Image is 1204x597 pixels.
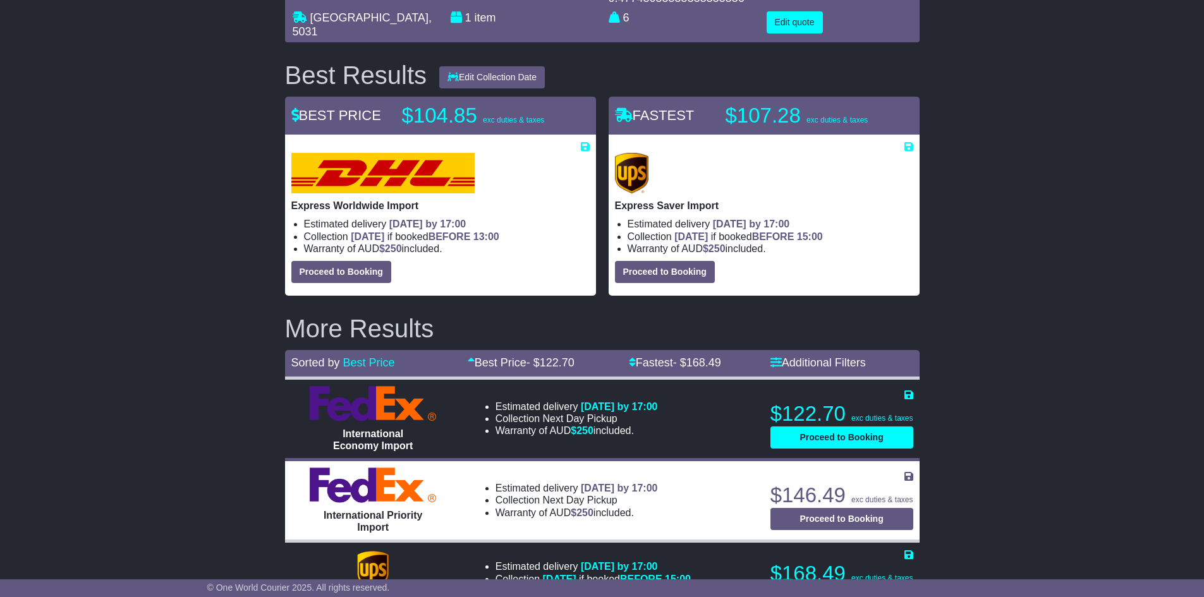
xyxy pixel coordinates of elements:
[615,261,715,283] button: Proceed to Booking
[673,356,721,369] span: - $
[581,483,658,493] span: [DATE] by 17:00
[496,413,658,425] li: Collection
[628,218,913,230] li: Estimated delivery
[543,574,691,584] span: if booked
[385,243,402,254] span: 250
[496,494,658,506] li: Collection
[770,561,913,586] p: $168.49
[620,574,662,584] span: BEFORE
[389,219,466,229] span: [DATE] by 17:00
[310,467,436,503] img: FedEx Express: International Priority Import
[496,560,691,572] li: Estimated delivery
[770,508,913,530] button: Proceed to Booking
[429,231,471,242] span: BEFORE
[291,107,381,123] span: BEST PRICE
[628,243,913,255] li: Warranty of AUD included.
[615,153,649,193] img: UPS (new): Express Saver Import
[851,574,913,582] span: exc duties & taxes
[291,153,475,193] img: DHL: Express Worldwide Import
[291,200,590,212] p: Express Worldwide Import
[615,200,913,212] p: Express Saver Import
[708,243,726,254] span: 250
[402,103,560,128] p: $104.85
[576,507,593,518] span: 250
[465,11,471,24] span: 1
[665,574,691,584] span: 15:00
[767,11,823,33] button: Edit quote
[713,219,790,229] span: [DATE] by 17:00
[324,510,422,533] span: International Priority Import
[629,356,721,369] a: Fastest- $168.49
[304,231,590,243] li: Collection
[628,231,913,243] li: Collection
[571,507,593,518] span: $
[543,413,617,424] span: Next Day Pickup
[285,315,920,342] h2: More Results
[571,425,593,436] span: $
[615,107,695,123] span: FASTEST
[770,483,913,508] p: $146.49
[581,401,658,412] span: [DATE] by 17:00
[496,401,658,413] li: Estimated delivery
[496,507,658,519] li: Warranty of AUD included.
[279,61,434,89] div: Best Results
[439,66,545,88] button: Edit Collection Date
[752,231,794,242] span: BEFORE
[351,231,384,242] span: [DATE]
[343,356,395,369] a: Best Price
[770,426,913,449] button: Proceed to Booking
[540,356,575,369] span: 122.70
[851,495,913,504] span: exc duties & taxes
[293,11,432,38] span: , 5031
[468,356,575,369] a: Best Price- $122.70
[526,356,575,369] span: - $
[806,116,868,124] span: exc duties & taxes
[207,582,390,593] span: © One World Courier 2025. All rights reserved.
[726,103,884,128] p: $107.28
[475,11,496,24] span: item
[291,356,340,369] span: Sorted by
[310,386,436,421] img: FedEx Express: International Economy Import
[291,261,391,283] button: Proceed to Booking
[543,574,576,584] span: [DATE]
[357,551,389,589] img: UPS (new): Express Import
[310,11,429,24] span: [GEOGRAPHIC_DATA]
[770,401,913,426] p: $122.70
[797,231,823,242] span: 15:00
[379,243,402,254] span: $
[496,482,658,494] li: Estimated delivery
[483,116,544,124] span: exc duties & taxes
[674,231,822,242] span: if booked
[581,561,658,572] span: [DATE] by 17:00
[674,231,708,242] span: [DATE]
[576,425,593,436] span: 250
[851,414,913,423] span: exc duties & taxes
[496,573,691,585] li: Collection
[703,243,726,254] span: $
[686,356,721,369] span: 168.49
[473,231,499,242] span: 13:00
[351,231,499,242] span: if booked
[496,425,658,437] li: Warranty of AUD included.
[623,11,629,24] span: 6
[770,356,866,369] a: Additional Filters
[304,243,590,255] li: Warranty of AUD included.
[543,495,617,505] span: Next Day Pickup
[304,218,590,230] li: Estimated delivery
[333,428,413,451] span: International Economy Import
